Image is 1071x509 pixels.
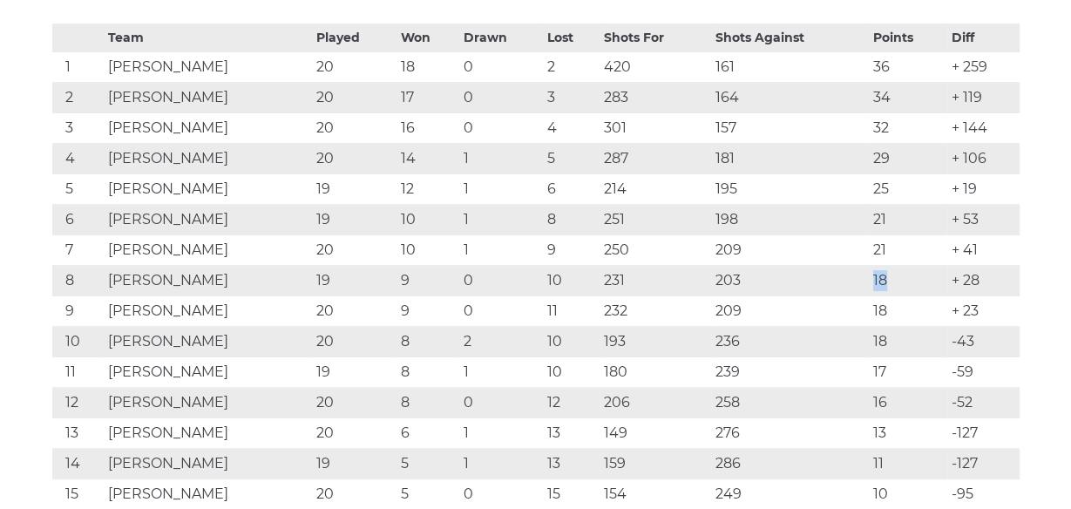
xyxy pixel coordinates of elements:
[869,235,947,266] td: 21
[104,449,312,479] td: [PERSON_NAME]
[869,205,947,235] td: 21
[711,205,869,235] td: 198
[711,449,869,479] td: 286
[947,205,1019,235] td: + 53
[947,327,1019,357] td: -43
[397,144,458,174] td: 14
[869,174,947,205] td: 25
[397,24,458,52] th: Won
[947,449,1019,479] td: -127
[104,83,312,113] td: [PERSON_NAME]
[711,266,869,296] td: 203
[947,418,1019,449] td: -127
[543,144,600,174] td: 5
[600,235,711,266] td: 250
[52,144,105,174] td: 4
[397,388,458,418] td: 8
[312,357,397,388] td: 19
[52,113,105,144] td: 3
[104,24,312,52] th: Team
[458,296,543,327] td: 0
[600,327,711,357] td: 193
[458,52,543,83] td: 0
[543,113,600,144] td: 4
[869,83,947,113] td: 34
[869,52,947,83] td: 36
[312,296,397,327] td: 20
[312,52,397,83] td: 20
[869,388,947,418] td: 16
[52,357,105,388] td: 11
[543,174,600,205] td: 6
[543,83,600,113] td: 3
[869,357,947,388] td: 17
[600,449,711,479] td: 159
[711,144,869,174] td: 181
[312,174,397,205] td: 19
[600,418,711,449] td: 149
[711,357,869,388] td: 239
[711,83,869,113] td: 164
[52,52,105,83] td: 1
[600,296,711,327] td: 232
[458,388,543,418] td: 0
[711,327,869,357] td: 236
[543,296,600,327] td: 11
[104,418,312,449] td: [PERSON_NAME]
[600,83,711,113] td: 283
[458,24,543,52] th: Drawn
[543,266,600,296] td: 10
[947,388,1019,418] td: -52
[312,266,397,296] td: 19
[312,235,397,266] td: 20
[869,418,947,449] td: 13
[397,418,458,449] td: 6
[711,174,869,205] td: 195
[543,418,600,449] td: 13
[711,113,869,144] td: 157
[104,235,312,266] td: [PERSON_NAME]
[52,418,105,449] td: 13
[52,296,105,327] td: 9
[397,296,458,327] td: 9
[397,52,458,83] td: 18
[104,174,312,205] td: [PERSON_NAME]
[397,174,458,205] td: 12
[52,449,105,479] td: 14
[543,205,600,235] td: 8
[104,296,312,327] td: [PERSON_NAME]
[312,418,397,449] td: 20
[397,449,458,479] td: 5
[600,357,711,388] td: 180
[869,266,947,296] td: 18
[397,113,458,144] td: 16
[52,327,105,357] td: 10
[543,388,600,418] td: 12
[104,357,312,388] td: [PERSON_NAME]
[869,327,947,357] td: 18
[104,205,312,235] td: [PERSON_NAME]
[711,418,869,449] td: 276
[600,113,711,144] td: 301
[543,449,600,479] td: 13
[947,266,1019,296] td: + 28
[104,327,312,357] td: [PERSON_NAME]
[543,357,600,388] td: 10
[52,388,105,418] td: 12
[312,388,397,418] td: 20
[947,144,1019,174] td: + 106
[52,266,105,296] td: 8
[600,266,711,296] td: 231
[312,113,397,144] td: 20
[600,144,711,174] td: 287
[947,235,1019,266] td: + 41
[397,235,458,266] td: 10
[104,52,312,83] td: [PERSON_NAME]
[543,24,600,52] th: Lost
[397,327,458,357] td: 8
[711,52,869,83] td: 161
[312,327,397,357] td: 20
[458,449,543,479] td: 1
[711,296,869,327] td: 209
[458,205,543,235] td: 1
